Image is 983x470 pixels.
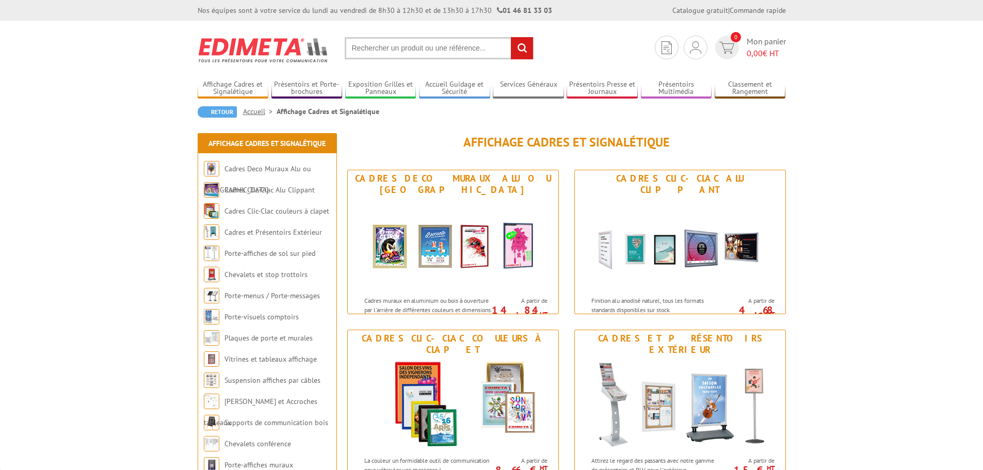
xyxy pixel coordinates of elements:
a: Commande rapide [730,6,786,15]
a: Supports de communication bois [224,418,328,427]
a: Cadres Clic-Clac Alu Clippant [224,185,315,195]
img: Edimeta [198,31,329,69]
a: Cadres Deco Muraux Alu ou [GEOGRAPHIC_DATA] Cadres Deco Muraux Alu ou Bois Cadres muraux en alumi... [347,170,559,314]
img: Vitrines et tableaux affichage [204,351,219,367]
a: Porte-visuels comptoirs [224,312,299,321]
a: Retour [198,106,237,118]
span: A partir de [495,297,547,305]
div: Cadres Clic-Clac Alu Clippant [577,173,783,196]
a: Plaques de porte et murales [224,333,313,343]
a: Présentoirs Presse et Journaux [567,80,638,97]
img: devis rapide [690,41,701,54]
input: rechercher [511,37,533,59]
a: Suspension affiches par câbles [224,376,320,385]
img: devis rapide [719,42,734,54]
a: Porte-menus / Porte-messages [224,291,320,300]
span: 0,00 [747,48,763,58]
a: Porte-affiches muraux [224,460,293,469]
sup: HT [540,310,547,319]
a: Chevalets et stop trottoirs [224,270,308,279]
a: Services Généraux [493,80,564,97]
img: Porte-visuels comptoirs [204,309,219,325]
div: Cadres et Présentoirs Extérieur [577,333,783,355]
img: Plaques de porte et murales [204,330,219,346]
span: € HT [747,47,786,59]
span: 0 [731,32,741,42]
img: Cadres et Présentoirs Extérieur [585,358,776,451]
img: Cadres Clic-Clac Alu Clippant [585,198,776,291]
a: Catalogue gratuit [672,6,728,15]
img: Cadres et Présentoirs Extérieur [204,224,219,240]
img: Cadres Clic-Clac couleurs à clapet [204,203,219,219]
p: Finition alu anodisé naturel, tous les formats standards disponibles sur stock. [591,296,719,314]
span: A partir de [495,457,547,465]
a: Présentoirs Multimédia [641,80,712,97]
a: Exposition Grilles et Panneaux [345,80,416,97]
h1: Affichage Cadres et Signalétique [347,136,786,149]
a: Vitrines et tableaux affichage [224,354,317,364]
img: Chevalets et stop trottoirs [204,267,219,282]
a: Cadres Clic-Clac Alu Clippant Cadres Clic-Clac Alu Clippant Finition alu anodisé naturel, tous le... [574,170,786,314]
div: | [672,5,786,15]
div: Nos équipes sont à votre service du lundi au vendredi de 8h30 à 12h30 et de 13h30 à 17h30 [198,5,552,15]
img: devis rapide [662,41,672,54]
img: Suspension affiches par câbles [204,372,219,388]
a: Accueil Guidage et Sécurité [419,80,490,97]
img: Cadres Clic-Clac couleurs à clapet [358,358,549,451]
li: Affichage Cadres et Signalétique [277,106,379,117]
img: Chevalets conférence [204,436,219,451]
img: Porte-affiches de sol sur pied [204,246,219,261]
img: Cimaises et Accroches tableaux [204,394,219,409]
img: Porte-menus / Porte-messages [204,288,219,303]
a: Cadres Deco Muraux Alu ou [GEOGRAPHIC_DATA] [204,164,311,195]
img: Cadres Deco Muraux Alu ou Bois [204,161,219,176]
input: Rechercher un produit ou une référence... [345,37,534,59]
span: Mon panier [747,36,786,59]
strong: 01 46 81 33 03 [497,6,552,15]
a: Classement et Rangement [715,80,786,97]
p: 14.84 € [490,307,547,319]
div: Cadres Deco Muraux Alu ou [GEOGRAPHIC_DATA] [350,173,556,196]
p: 4.68 € [717,307,775,319]
a: devis rapide 0 Mon panier 0,00€ HT [713,36,786,59]
a: Affichage Cadres et Signalétique [208,139,326,148]
img: Cadres Deco Muraux Alu ou Bois [358,198,549,291]
a: Affichage Cadres et Signalétique [198,80,269,97]
div: Cadres Clic-Clac couleurs à clapet [350,333,556,355]
span: A partir de [722,297,775,305]
a: Cadres et Présentoirs Extérieur [224,228,322,237]
a: Accueil [243,107,277,116]
a: Chevalets conférence [224,439,291,448]
a: Cadres Clic-Clac couleurs à clapet [224,206,329,216]
sup: HT [767,310,775,319]
a: [PERSON_NAME] et Accroches tableaux [204,397,317,427]
a: Présentoirs et Porte-brochures [271,80,343,97]
p: Cadres muraux en aluminium ou bois à ouverture par l'arrière de différentes couleurs et dimension... [364,296,492,332]
span: A partir de [722,457,775,465]
a: Porte-affiches de sol sur pied [224,249,315,258]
